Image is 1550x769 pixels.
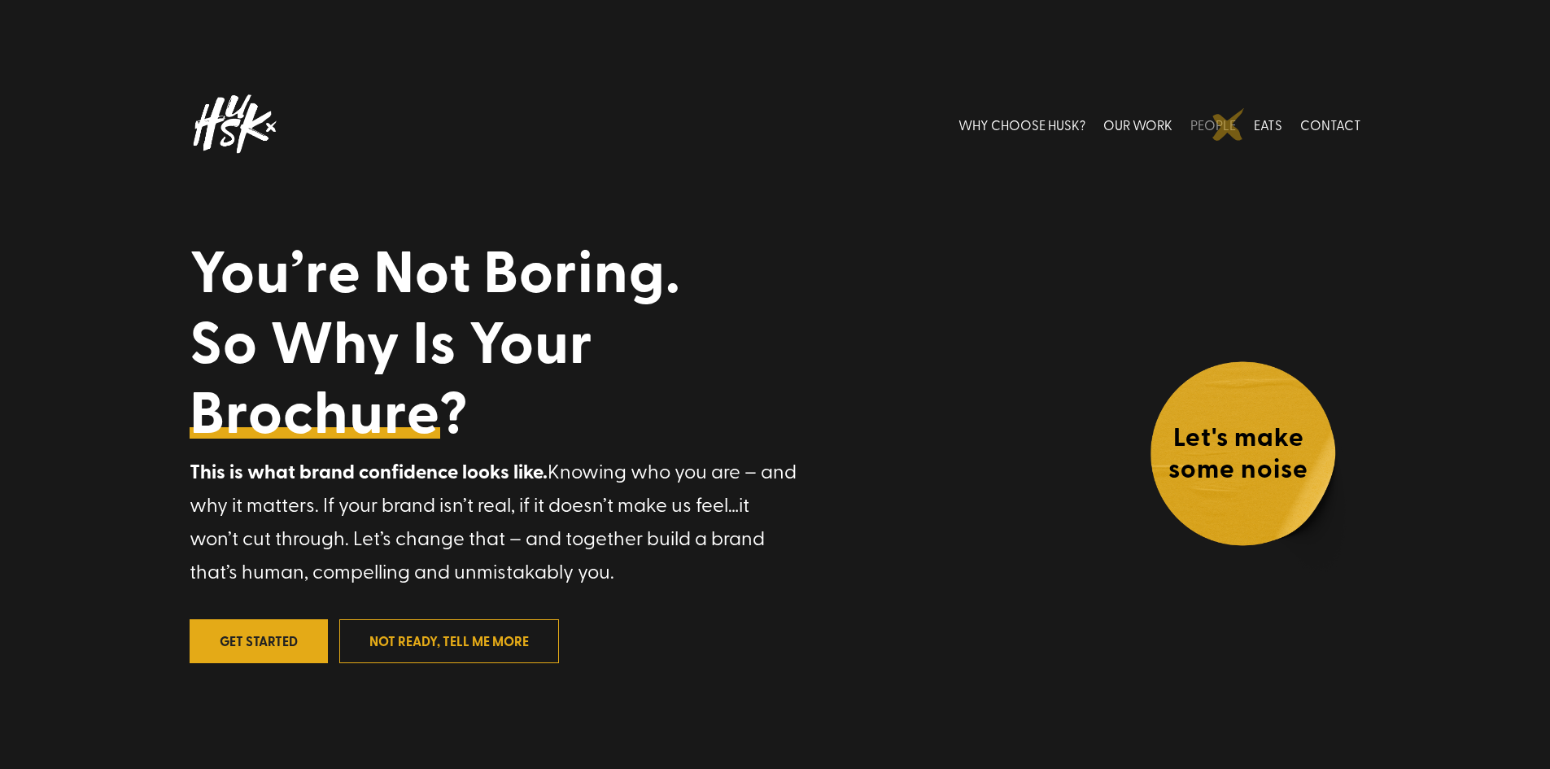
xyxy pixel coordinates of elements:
[190,457,548,485] strong: This is what brand confidence looks like.
[1254,88,1282,160] a: EATS
[190,454,800,588] p: Knowing who you are – and why it matters. If your brand isn’t real, if it doesn’t make us feel…it...
[1149,420,1328,491] h4: Let's make some noise
[1190,88,1236,160] a: PEOPLE
[190,375,440,445] a: Brochure
[190,88,279,160] img: Husk logo
[1300,88,1361,160] a: CONTACT
[958,88,1085,160] a: WHY CHOOSE HUSK?
[190,234,867,453] h1: You’re Not Boring. So Why Is Your ?
[339,619,559,662] a: not ready, tell me more
[190,619,328,662] a: Get Started
[1103,88,1172,160] a: OUR WORK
